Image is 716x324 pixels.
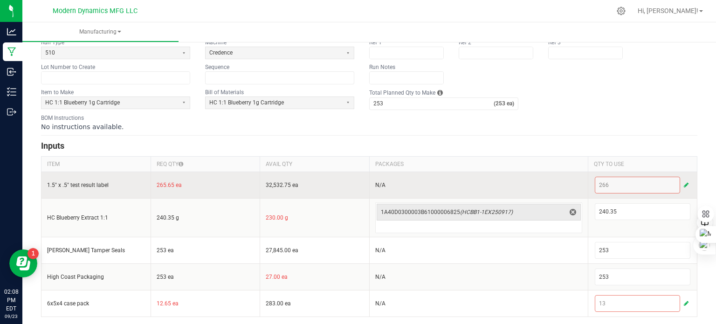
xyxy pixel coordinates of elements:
[260,156,370,172] th: AVAIL QTY
[9,249,37,277] iframe: Resource center
[460,209,513,215] span: (HCBB1-1EX250917)
[205,64,229,70] kendo-label: Sequence
[375,182,386,188] span: N/A
[7,27,16,36] inline-svg: Analytics
[28,248,39,259] iframe: Resource center unread badge
[41,97,190,109] app-dropdownlist-async: HC 1:1 Blueberry 1g Cartridge
[369,64,395,70] kendo-label: Run Notes
[369,89,435,97] label: Total Planned Qty to Make
[342,47,354,59] button: Select
[45,99,174,107] span: HC 1:1 Blueberry 1g Cartridge
[151,198,260,237] td: 240.35 g
[588,156,697,172] th: QTY TO USE
[260,198,370,237] td: 230.00 g
[548,39,561,46] label: Ref 3
[638,7,698,14] span: Hi, [PERSON_NAME]!
[41,64,95,70] kendo-label: Lot Number to Create
[179,160,183,168] i: Required quantity is influenced by Number of New Pkgs and Qty per Pkg.
[567,207,578,218] span: delete
[375,300,386,307] span: N/A
[41,47,190,59] app-dropdownlist-async: 510
[7,87,16,97] inline-svg: Inventory
[260,290,370,317] td: 283.00 ea
[260,172,370,198] td: 32,532.75 ea
[437,88,443,97] i: Each BOM has a Qty to Create in a single "kit". Total Planned Qty to Make is the number of kits p...
[4,288,18,313] p: 02:08 PM EDT
[615,7,627,15] div: Manage settings
[260,263,370,290] td: 27.00 ea
[178,47,190,59] button: Select
[7,67,16,76] inline-svg: Inbound
[369,39,382,46] kendo-label: Ref 1
[41,156,151,172] th: ITEM
[459,39,471,46] kendo-label: Ref 2
[45,49,174,57] span: 510
[151,237,260,263] td: 253 ea
[7,47,16,56] inline-svg: Manufacturing
[4,313,18,320] p: 09/23
[342,97,354,109] button: Select
[151,263,260,290] td: 253 ea
[178,97,190,109] button: Select
[22,22,179,42] a: Manufacturing
[205,89,244,96] label: Bill of Materials
[205,47,354,59] app-dropdownlist-async: Credence
[151,156,260,172] th: REQ QTY
[260,237,370,263] td: 27,845.00 ea
[41,89,74,96] label: Item to Make
[41,115,84,121] kendo-label: BOM Instructions
[369,156,588,172] th: PACKAGES
[41,139,697,152] h3: Inputs
[41,39,64,46] kendo-label: Run Type
[375,247,386,254] span: N/A
[205,39,229,46] kendo-label: Machine
[209,99,338,107] span: HC 1:1 Blueberry 1g Cartridge
[151,290,260,317] td: 12.65 ea
[151,172,260,198] td: 265.65 ea
[494,100,518,108] strong: (253 ea)
[381,208,565,216] span: 1A40D0300003B61000006825
[375,274,386,280] span: N/A
[53,7,138,15] span: Modern Dynamics MFG LLC
[205,97,354,109] app-dropdownlist-async: HC 1:1 Blueberry 1g Cartridge
[7,107,16,117] inline-svg: Outbound
[209,49,338,57] span: Credence
[41,123,124,131] span: No instructions available.
[22,28,179,36] span: Manufacturing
